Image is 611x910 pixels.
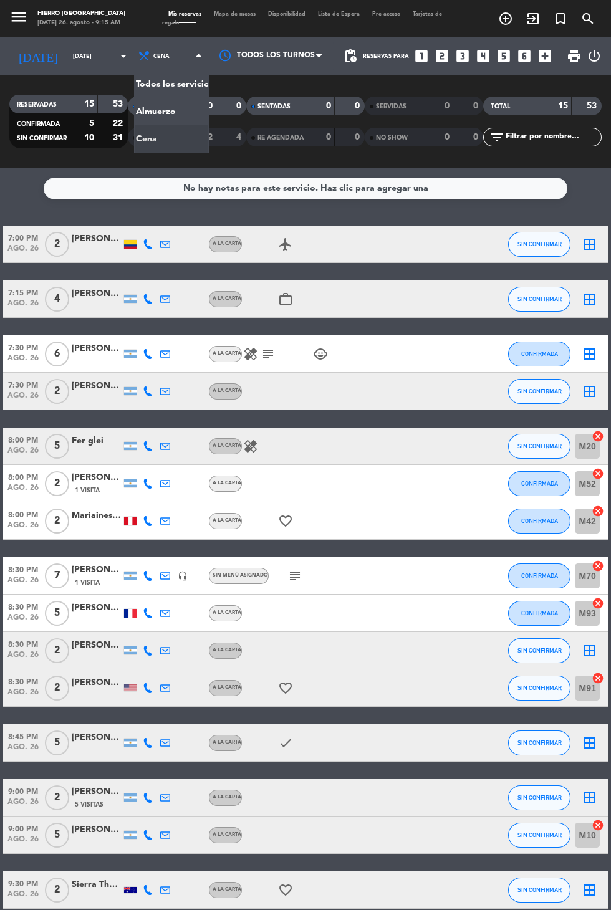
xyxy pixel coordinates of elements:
[84,133,94,142] strong: 10
[508,379,570,404] button: SIN CONFIRMAR
[508,434,570,459] button: SIN CONFIRMAR
[45,563,69,588] span: 7
[587,49,602,64] i: power_settings_new
[473,133,481,141] strong: 0
[508,730,570,755] button: SIN CONFIRMAR
[3,446,43,461] span: ago. 26
[213,518,241,523] span: A la carta
[521,572,558,579] span: CONFIRMADA
[213,481,241,486] span: A la carta
[75,800,103,810] span: 5 Visitas
[521,517,558,524] span: CONFIRMADA
[89,119,94,128] strong: 5
[517,388,562,395] span: SIN CONFIRMAR
[343,49,358,64] span: pending_actions
[582,292,597,307] i: border_all
[326,102,331,110] strong: 0
[3,299,43,314] span: ago. 26
[72,730,122,745] div: [PERSON_NAME]
[521,480,558,487] span: CONFIRMADA
[326,133,331,141] strong: 0
[72,638,122,653] div: [PERSON_NAME]
[113,133,125,142] strong: 31
[45,232,69,257] span: 2
[72,287,122,301] div: [PERSON_NAME]
[257,135,304,141] span: RE AGENDADA
[3,484,43,498] span: ago. 26
[521,350,558,357] span: CONFIRMADA
[236,102,244,110] strong: 0
[135,70,208,98] a: Todos los servicios
[45,471,69,496] span: 2
[3,783,43,798] span: 9:00 PM
[517,647,562,654] span: SIN CONFIRMAR
[278,883,293,898] i: favorite_border
[3,821,43,835] span: 9:00 PM
[72,509,122,523] div: Mariaines Arredondo
[3,340,43,354] span: 7:30 PM
[45,434,69,459] span: 5
[587,102,599,110] strong: 53
[582,237,597,252] i: border_all
[445,102,450,110] strong: 0
[162,11,208,17] span: Mis reservas
[135,98,208,125] a: Almuerzo
[475,48,491,64] i: looks_4
[45,676,69,701] span: 2
[517,684,562,691] span: SIN CONFIRMAR
[517,794,562,801] span: SIN CONFIRMAR
[363,53,409,60] span: Reservas para
[72,232,122,246] div: [PERSON_NAME]
[526,11,541,26] i: exit_to_app
[3,876,43,890] span: 9:30 PM
[516,48,532,64] i: looks_6
[3,613,43,628] span: ago. 26
[312,11,366,17] span: Lista de Espera
[517,886,562,893] span: SIN CONFIRMAR
[45,287,69,312] span: 4
[45,823,69,848] span: 5
[45,601,69,626] span: 5
[592,597,604,610] i: cancel
[3,507,43,521] span: 8:00 PM
[473,102,481,110] strong: 0
[508,878,570,903] button: SIN CONFIRMAR
[17,102,57,108] span: RESERVADAS
[582,790,597,805] i: border_all
[413,48,430,64] i: looks_one
[113,100,125,108] strong: 53
[3,729,43,743] span: 8:45 PM
[508,601,570,626] button: CONFIRMADA
[261,347,276,362] i: subject
[508,823,570,848] button: SIN CONFIRMAR
[582,384,597,399] i: border_all
[376,135,408,141] span: NO SHOW
[3,230,43,244] span: 7:00 PM
[213,573,268,578] span: Sin menú asignado
[9,7,28,29] button: menu
[517,241,562,247] span: SIN CONFIRMAR
[72,471,122,485] div: [PERSON_NAME]
[3,674,43,688] span: 8:30 PM
[243,439,258,454] i: healing
[72,379,122,393] div: [PERSON_NAME]
[496,48,512,64] i: looks_5
[580,11,595,26] i: search
[508,638,570,663] button: SIN CONFIRMAR
[72,878,122,892] div: Sierra Thurecht
[3,391,43,406] span: ago. 26
[17,135,67,141] span: SIN CONFIRMAR
[3,354,43,368] span: ago. 26
[517,295,562,302] span: SIN CONFIRMAR
[498,11,513,26] i: add_circle_outline
[455,48,471,64] i: looks_3
[213,740,241,745] span: A la carta
[3,432,43,446] span: 8:00 PM
[504,130,601,144] input: Filtrar por nombre...
[72,676,122,690] div: [PERSON_NAME]
[3,244,43,259] span: ago. 26
[9,7,28,26] i: menu
[9,44,67,69] i: [DATE]
[592,819,604,831] i: cancel
[72,342,122,356] div: [PERSON_NAME]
